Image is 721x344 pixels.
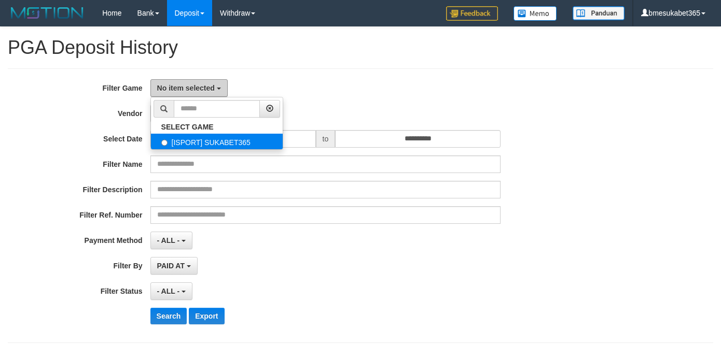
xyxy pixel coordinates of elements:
button: Search [150,308,187,324]
a: SELECT GAME [151,120,283,134]
label: [ISPORT] SUKABET365 [151,134,283,149]
h1: PGA Deposit History [8,37,713,58]
b: SELECT GAME [161,123,214,131]
span: PAID AT [157,262,185,270]
img: Button%20Memo.svg [514,6,557,21]
button: Export [189,308,224,324]
span: - ALL - [157,236,180,245]
span: to [316,130,336,148]
img: MOTION_logo.png [8,5,87,21]
img: panduan.png [573,6,625,20]
button: No item selected [150,79,228,97]
span: - ALL - [157,287,180,295]
button: - ALL - [150,282,192,300]
button: PAID AT [150,257,198,275]
input: [ISPORT] SUKABET365 [161,139,168,146]
img: Feedback.jpg [446,6,498,21]
button: - ALL - [150,232,192,249]
span: No item selected [157,84,215,92]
